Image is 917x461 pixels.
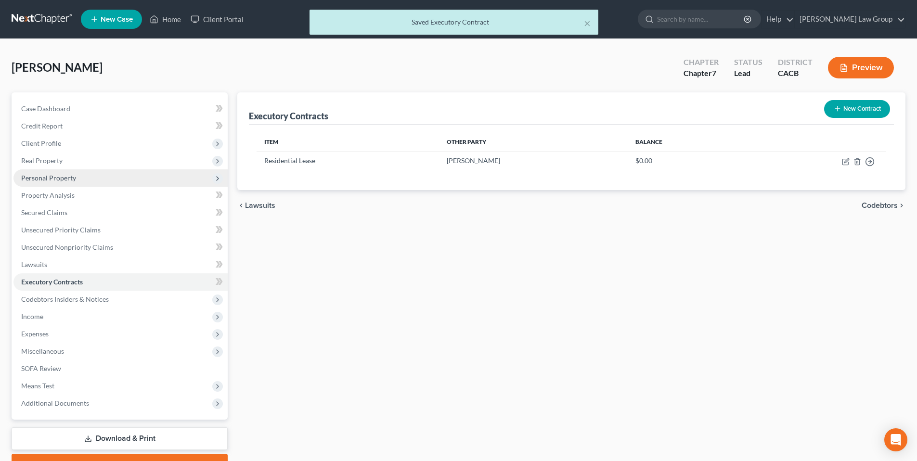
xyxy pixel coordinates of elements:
[21,122,63,130] span: Credit Report
[734,57,762,68] div: Status
[862,202,898,209] span: Codebtors
[828,57,894,78] button: Preview
[21,399,89,407] span: Additional Documents
[13,256,228,273] a: Lawsuits
[21,295,109,303] span: Codebtors Insiders & Notices
[439,152,628,170] td: [PERSON_NAME]
[684,68,719,79] div: Chapter
[257,152,439,170] td: Residential Lease
[884,428,907,451] div: Open Intercom Messenger
[898,202,905,209] i: chevron_right
[21,260,47,269] span: Lawsuits
[712,68,716,77] span: 7
[734,68,762,79] div: Lead
[21,278,83,286] span: Executory Contracts
[12,60,103,74] span: [PERSON_NAME]
[584,17,591,29] button: ×
[439,132,628,152] th: Other Party
[21,312,43,320] span: Income
[21,347,64,355] span: Miscellaneous
[245,202,275,209] span: Lawsuits
[13,360,228,377] a: SOFA Review
[257,132,439,152] th: Item
[21,330,49,338] span: Expenses
[21,208,67,217] span: Secured Claims
[237,202,275,209] button: chevron_left Lawsuits
[21,139,61,147] span: Client Profile
[862,202,905,209] button: Codebtors chevron_right
[21,191,75,199] span: Property Analysis
[824,100,890,118] button: New Contract
[13,273,228,291] a: Executory Contracts
[13,187,228,204] a: Property Analysis
[21,174,76,182] span: Personal Property
[21,243,113,251] span: Unsecured Nonpriority Claims
[13,204,228,221] a: Secured Claims
[21,226,101,234] span: Unsecured Priority Claims
[684,57,719,68] div: Chapter
[13,117,228,135] a: Credit Report
[778,57,813,68] div: District
[628,132,744,152] th: Balance
[21,156,63,165] span: Real Property
[13,221,228,239] a: Unsecured Priority Claims
[21,364,61,372] span: SOFA Review
[628,152,744,170] td: $0.00
[317,17,591,27] div: Saved Executory Contract
[778,68,813,79] div: CACB
[249,110,328,122] div: Executory Contracts
[12,427,228,450] a: Download & Print
[21,382,54,390] span: Means Test
[21,104,70,113] span: Case Dashboard
[13,239,228,256] a: Unsecured Nonpriority Claims
[13,100,228,117] a: Case Dashboard
[237,202,245,209] i: chevron_left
